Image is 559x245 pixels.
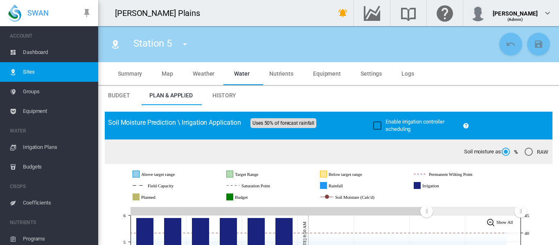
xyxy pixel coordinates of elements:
button: Click to go to list of Sites [107,36,124,52]
span: Settings [361,70,382,77]
span: CROPS [10,180,92,193]
div: [PERSON_NAME] Plains [115,7,207,19]
span: SWAN [27,8,49,18]
md-icon: icon-content-save [534,39,543,49]
img: SWAN-Landscape-Logo-Colour-drop.png [8,4,21,22]
span: Map [162,70,173,77]
span: Logs [401,70,414,77]
g: Planned [133,193,182,201]
span: History [212,92,236,99]
g: Below target range [320,171,394,178]
span: Weather [193,70,214,77]
md-checkbox: Enable irrigation controller scheduling [373,118,460,133]
span: Groups [23,82,92,101]
md-icon: icon-pin [82,8,92,18]
md-icon: Go to the Data Hub [362,8,382,18]
g: Rainfall [320,182,367,189]
g: Budget [227,193,274,201]
g: Target Range [227,171,288,178]
span: Equipment [23,101,92,121]
span: Enable irrigation controller scheduling [385,119,444,132]
span: Budgets [23,157,92,177]
md-radio-button: RAW [525,148,548,156]
span: Dashboard [23,43,92,62]
g: Zoom chart using cursor arrows [419,204,434,218]
span: NUTRIENTS [10,216,92,229]
rect: Zoom chart using cursor arrows [426,207,521,215]
button: icon-menu-down [177,36,193,52]
tspan: 40 [525,231,529,236]
md-icon: icon-bell-ring [338,8,348,18]
span: Water [234,70,250,77]
span: Summary [118,70,142,77]
g: Field Capacity [133,182,202,189]
g: Soil Moisture (Calc'd) [320,193,405,201]
g: Zoom chart using cursor arrows [514,204,528,218]
span: Budget [108,92,130,99]
g: Permanent Wilting Point [414,171,505,178]
g: Irrigation [414,182,466,189]
span: Soil Moisture Prediction \ Irrigation Application [108,119,241,126]
span: Soil moisture as: [464,148,502,155]
md-radio-button: % [502,148,518,156]
div: [PERSON_NAME] [493,6,538,14]
span: ACCOUNT [10,29,92,43]
button: Save Changes [527,33,550,56]
g: Above target range [133,171,207,178]
span: Equipment [313,70,341,77]
img: profile.jpg [470,5,486,21]
md-icon: icon-map-marker-radius [110,39,120,49]
button: Cancel Changes [499,33,522,56]
span: Plan & Applied [149,92,193,99]
tspan: 5 [124,240,126,245]
span: Uses 50% of forecast rainfall [250,118,316,128]
span: Irrigation Plans [23,137,92,157]
tspan: Show All [496,220,513,225]
span: Station 5 [133,38,172,49]
md-icon: Click here for help [435,8,455,18]
span: Nutrients [269,70,293,77]
span: WATER [10,124,92,137]
g: Saturation Point [227,182,300,189]
md-icon: icon-undo [506,39,516,49]
md-icon: icon-chevron-down [543,8,552,18]
span: (Admin) [507,17,523,22]
tspan: 45 [525,213,529,218]
md-icon: Search the knowledge base [399,8,418,18]
tspan: 6 [124,213,126,218]
button: icon-bell-ring [335,5,351,21]
md-icon: icon-menu-down [180,39,190,49]
span: Sites [23,62,92,82]
span: Coefficients [23,193,92,213]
